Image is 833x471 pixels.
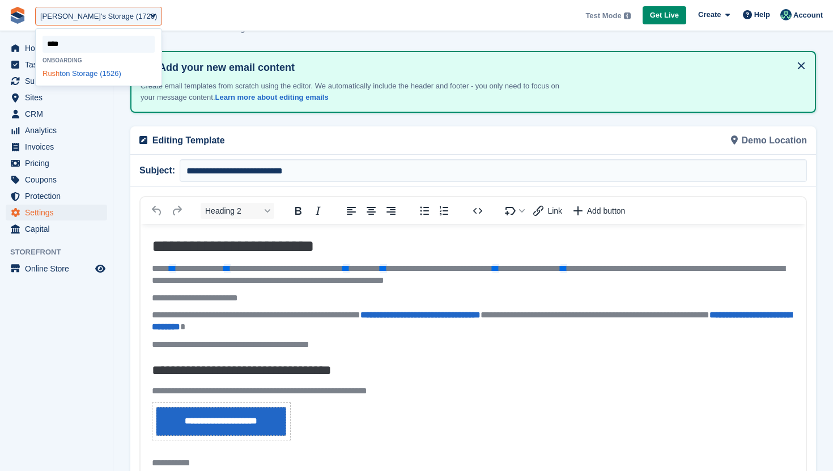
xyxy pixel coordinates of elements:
[308,203,328,219] button: Italic
[205,206,261,215] span: Heading 2
[6,172,107,188] a: menu
[152,134,466,147] p: Editing Template
[25,139,93,155] span: Invoices
[25,155,93,171] span: Pricing
[568,203,631,219] button: Insert a call-to-action button
[141,80,566,103] p: Create email templates from scratch using the editor. We automatically include the header and foo...
[6,188,107,204] a: menu
[147,203,167,219] button: Undo
[25,172,93,188] span: Coupons
[6,205,107,220] a: menu
[36,57,161,63] div: Onboarding
[25,40,93,56] span: Home
[40,11,157,22] div: [PERSON_NAME]'s Storage (1720)
[6,106,107,122] a: menu
[25,106,93,122] span: CRM
[6,155,107,171] a: menu
[624,12,631,19] img: icon-info-grey-7440780725fd019a000dd9b08b2336e03edf1995a4989e88bcd33f0948082b44.svg
[25,73,93,89] span: Subscriptions
[529,203,567,219] button: Insert link with variable
[435,203,454,219] button: Numbered list
[201,203,274,219] button: Block Heading 2
[6,57,107,73] a: menu
[6,40,107,56] a: menu
[139,164,180,177] span: Subject:
[6,221,107,237] a: menu
[6,139,107,155] a: menu
[6,261,107,277] a: menu
[473,126,814,154] div: Demo Location
[587,206,626,215] span: Add button
[25,57,93,73] span: Tasks
[25,261,93,277] span: Online Store
[288,203,308,219] button: Bold
[25,90,93,105] span: Sites
[650,10,679,21] span: Get Live
[547,206,562,215] span: Link
[25,188,93,204] span: Protection
[6,122,107,138] a: menu
[25,205,93,220] span: Settings
[468,203,487,219] button: Source code
[6,90,107,105] a: menu
[362,203,381,219] button: Align center
[93,262,107,275] a: Preview store
[381,203,401,219] button: Align right
[6,73,107,89] a: menu
[643,6,686,25] a: Get Live
[793,10,823,21] span: Account
[698,9,721,20] span: Create
[154,61,806,74] h4: Add your new email content
[215,93,329,101] a: Learn more about editing emails
[167,203,186,219] button: Redo
[501,203,529,219] button: Insert merge tag
[585,10,621,22] span: Test Mode
[36,66,161,81] div: ton Storage (1526)
[10,247,113,258] span: Storefront
[42,69,59,78] span: Rush
[342,203,361,219] button: Align left
[9,7,26,24] img: stora-icon-8386f47178a22dfd0bd8f6a31ec36ba5ce8667c1dd55bd0f319d3a0aa187defe.svg
[415,203,434,219] button: Bullet list
[25,122,93,138] span: Analytics
[780,9,792,20] img: Jennifer Ofodile
[754,9,770,20] span: Help
[25,221,93,237] span: Capital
